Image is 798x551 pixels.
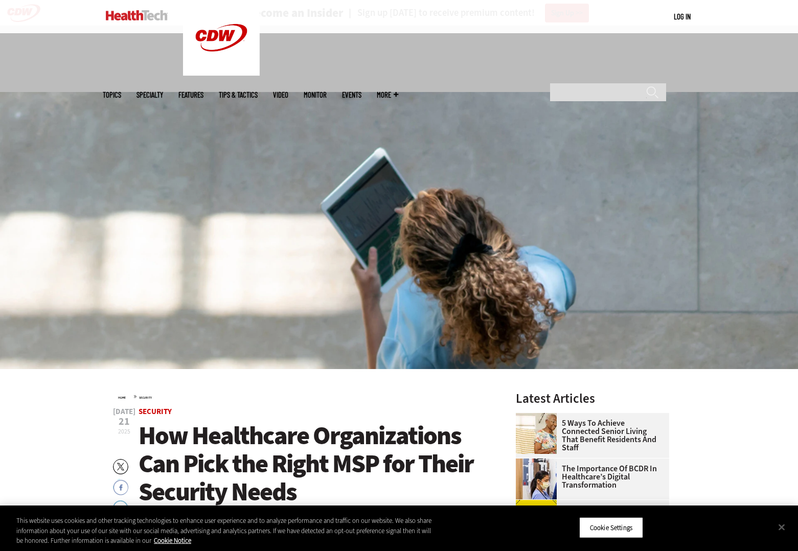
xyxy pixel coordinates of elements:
button: Close [770,516,793,538]
span: Topics [103,91,121,99]
a: Features [178,91,203,99]
a: CDW [183,67,260,78]
a: MonITor [304,91,327,99]
div: This website uses cookies and other tracking technologies to enhance user experience and to analy... [16,516,439,546]
h3: Latest Articles [516,392,669,405]
button: Cookie Settings [579,517,643,538]
a: More information about your privacy [154,536,191,545]
span: Specialty [136,91,163,99]
span: More [377,91,398,99]
a: Events [342,91,361,99]
img: Cisco Duo [516,500,557,541]
a: Cisco Duo [516,500,562,508]
span: 2025 [118,427,130,435]
a: The Importance of BCDR in Healthcare’s Digital Transformation [516,465,663,489]
span: [DATE] [113,408,135,416]
img: Doctors reviewing tablet [516,458,557,499]
a: Tips & Tactics [219,91,258,99]
a: 5 Ways to Achieve Connected Senior Living That Benefit Residents and Staff [516,419,663,452]
img: Networking Solutions for Senior Living [516,413,557,454]
a: Doctors reviewing tablet [516,458,562,467]
a: Home [118,396,126,400]
a: Networking Solutions for Senior Living [516,413,562,421]
a: Log in [674,12,691,21]
span: 21 [113,417,135,427]
div: User menu [674,11,691,22]
img: Home [106,10,168,20]
a: Security [139,406,172,417]
a: Video [273,91,288,99]
span: How Healthcare Organizations Can Pick the Right MSP for Their Security Needs [139,419,473,509]
a: Security [139,396,152,400]
div: » [118,392,489,400]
